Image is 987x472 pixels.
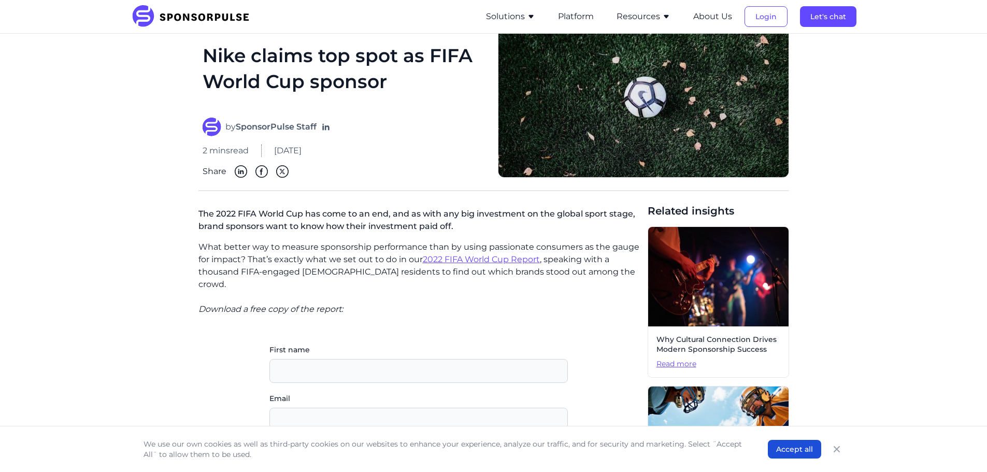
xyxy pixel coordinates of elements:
img: SponsorPulse [131,5,257,28]
button: Solutions [486,10,535,23]
img: Facebook [255,165,268,178]
a: Platform [558,12,594,21]
img: Linkedin [235,165,247,178]
span: by [225,121,317,133]
button: About Us [693,10,732,23]
button: Accept all [768,440,821,459]
h1: Nike claims top spot as FIFA World Cup sponsor [203,42,485,105]
button: Close [829,442,844,456]
a: About Us [693,12,732,21]
button: Login [745,6,788,27]
a: Let's chat [800,12,856,21]
strong: SponsorPulse Staff [236,122,317,132]
span: Related insights [648,204,789,218]
a: Why Cultural Connection Drives Modern Sponsorship SuccessRead more [648,226,789,378]
a: 2022 FIFA World Cup Report [423,254,540,264]
a: Follow on LinkedIn [321,122,331,132]
span: Share [203,165,226,178]
label: Email [269,393,568,404]
label: First name [269,345,568,355]
button: Platform [558,10,594,23]
span: Read more [656,359,780,369]
iframe: Chat Widget [935,422,987,472]
button: Resources [617,10,670,23]
span: [DATE] [274,145,302,157]
button: Let's chat [800,6,856,27]
img: Learn how major sponsors like Nike, Adidas, and Coca-Cola performed during the FIFA World Cup. Di... [498,13,789,178]
p: The 2022 FIFA World Cup has come to an end, and as with any big investment on the global sport st... [198,204,639,241]
p: We use our own cookies as well as third-party cookies on our websites to enhance your experience,... [144,439,747,460]
p: What better way to measure sponsorship performance than by using passionate consumers as the gaug... [198,241,639,291]
img: SponsorPulse Staff [203,118,221,136]
span: Why Cultural Connection Drives Modern Sponsorship Success [656,335,780,355]
img: Neza Dolmo courtesy of Unsplash [648,227,789,326]
span: 2 mins read [203,145,249,157]
img: Twitter [276,165,289,178]
i: Download a free copy of the report: [198,304,343,314]
a: Login [745,12,788,21]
